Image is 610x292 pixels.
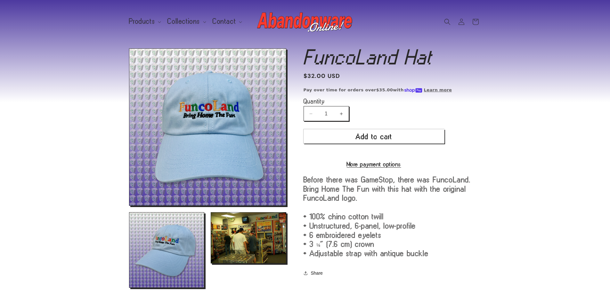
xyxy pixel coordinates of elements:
[209,15,245,28] summary: Contact
[304,72,340,80] span: $32.00 USD
[440,15,454,29] summary: Search
[125,15,164,28] summary: Products
[167,19,200,24] span: Collections
[304,48,481,66] h1: FuncoLand Hat
[164,15,209,28] summary: Collections
[257,9,353,35] img: Abandonware
[304,161,444,167] a: More payment options
[304,129,444,144] button: Add to cart
[304,98,444,104] label: Quantity
[255,6,355,37] a: Abandonware
[304,266,325,280] button: Share
[304,175,481,258] p: Before there was GameStop, there was FuncoLand. Bring Home The Fun with this hat with the origina...
[129,19,155,24] span: Products
[213,19,236,24] span: Contact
